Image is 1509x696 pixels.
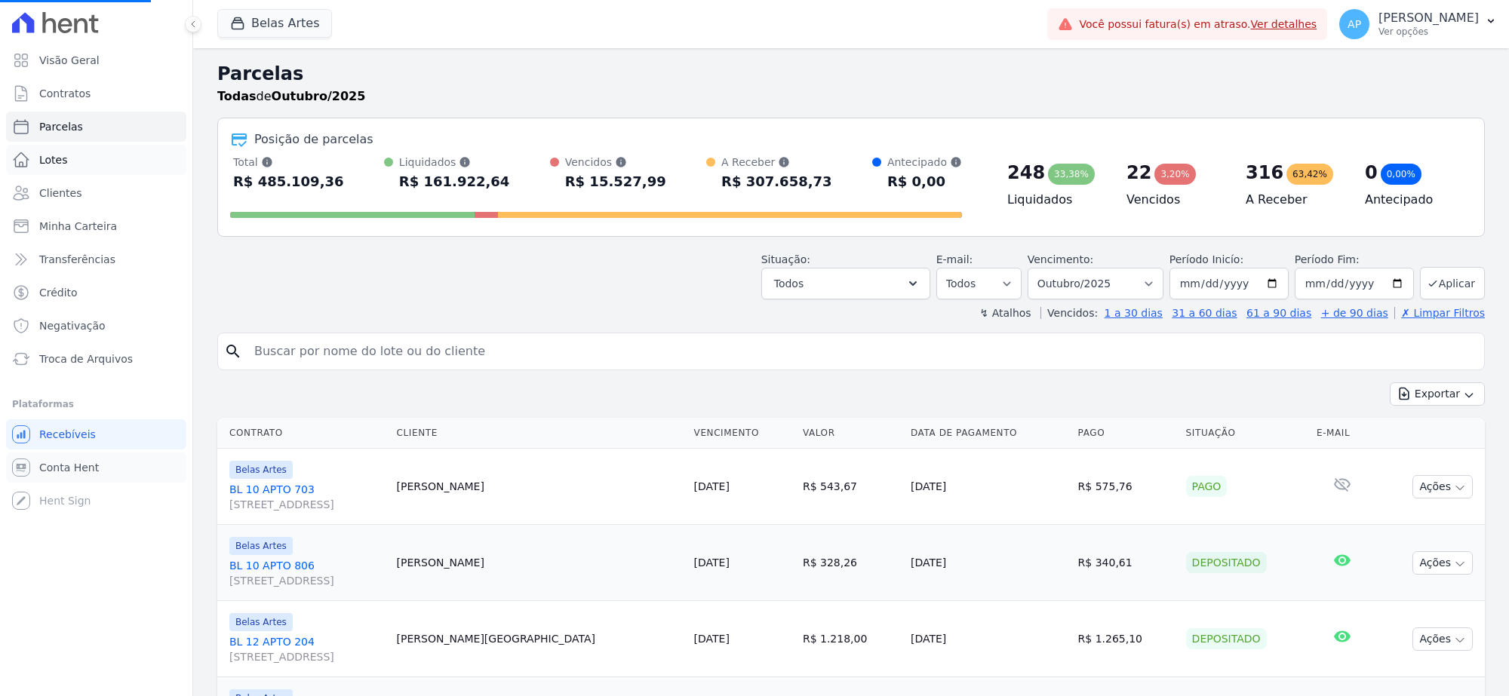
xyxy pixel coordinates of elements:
a: Troca de Arquivos [6,344,186,374]
label: Vencidos: [1040,307,1098,319]
span: AP [1348,19,1361,29]
th: E-mail [1311,418,1375,449]
th: Pago [1072,418,1180,449]
th: Contrato [217,418,391,449]
th: Situação [1180,418,1311,449]
div: 316 [1246,161,1283,185]
h4: Vencidos [1126,191,1222,209]
button: Ações [1412,475,1473,498]
h4: Liquidados [1007,191,1102,209]
p: Ver opções [1378,26,1479,38]
button: AP [PERSON_NAME] Ver opções [1327,3,1509,45]
span: Belas Artes [229,461,293,479]
td: [PERSON_NAME][GEOGRAPHIC_DATA] [391,601,688,677]
div: 0 [1365,161,1378,185]
td: R$ 1.265,10 [1072,601,1180,677]
th: Vencimento [688,418,797,449]
label: ↯ Atalhos [979,307,1031,319]
a: Ver detalhes [1251,18,1317,30]
button: Belas Artes [217,9,332,38]
span: Conta Hent [39,460,99,475]
div: 3,20% [1154,164,1195,185]
td: R$ 543,67 [797,449,905,525]
span: Você possui fatura(s) em atraso. [1079,17,1317,32]
h2: Parcelas [217,60,1485,87]
span: [STREET_ADDRESS] [229,497,385,512]
button: Exportar [1390,382,1485,406]
a: ✗ Limpar Filtros [1394,307,1485,319]
div: 33,38% [1048,164,1095,185]
a: Recebíveis [6,419,186,449]
div: R$ 15.527,99 [565,170,666,194]
a: BL 10 APTO 703[STREET_ADDRESS] [229,482,385,512]
span: Contratos [39,86,91,101]
span: Belas Artes [229,537,293,555]
div: Posição de parcelas [254,130,373,149]
button: Ações [1412,551,1473,575]
td: [DATE] [905,525,1072,601]
a: BL 10 APTO 806[STREET_ADDRESS] [229,558,385,588]
div: Vencidos [565,155,666,170]
a: Clientes [6,178,186,208]
a: Contratos [6,78,186,109]
span: [STREET_ADDRESS] [229,573,385,588]
label: Período Inicío: [1169,253,1243,265]
a: Minha Carteira [6,211,186,241]
span: Negativação [39,318,106,333]
td: [DATE] [905,601,1072,677]
a: Negativação [6,311,186,341]
div: A Receber [721,155,832,170]
span: Lotes [39,152,68,167]
a: 1 a 30 dias [1105,307,1163,319]
a: BL 12 APTO 204[STREET_ADDRESS] [229,634,385,664]
div: Depositado [1186,628,1267,649]
span: Clientes [39,185,81,201]
th: Cliente [391,418,688,449]
label: Período Fim: [1295,252,1414,268]
label: Vencimento: [1028,253,1093,265]
a: Transferências [6,244,186,274]
div: Antecipado [887,155,962,170]
span: Minha Carteira [39,219,117,234]
td: R$ 340,61 [1072,525,1180,601]
span: Recebíveis [39,427,96,442]
div: 22 [1126,161,1151,185]
a: [DATE] [694,633,730,645]
div: Pago [1186,476,1228,497]
span: [STREET_ADDRESS] [229,649,385,664]
div: Plataformas [12,395,180,413]
i: search [224,342,242,360]
span: Transferências [39,252,115,267]
a: Conta Hent [6,452,186,483]
strong: Todas [217,89,257,103]
a: Lotes [6,145,186,175]
button: Aplicar [1420,267,1485,299]
td: R$ 575,76 [1072,449,1180,525]
span: Todos [774,274,804,293]
td: [PERSON_NAME] [391,525,688,601]
button: Ações [1412,627,1473,651]
div: R$ 161.922,64 [399,170,510,194]
a: [DATE] [694,556,730,569]
td: [PERSON_NAME] [391,449,688,525]
a: Crédito [6,277,186,308]
div: Liquidados [399,155,510,170]
a: Visão Geral [6,45,186,75]
td: [DATE] [905,449,1072,525]
a: 31 a 60 dias [1172,307,1237,319]
p: [PERSON_NAME] [1378,11,1479,26]
h4: Antecipado [1365,191,1460,209]
div: Total [233,155,344,170]
span: Belas Artes [229,613,293,631]
div: Depositado [1186,552,1267,573]
div: R$ 307.658,73 [721,170,832,194]
label: E-mail: [936,253,973,265]
a: [DATE] [694,480,730,492]
span: Troca de Arquivos [39,351,133,366]
a: + de 90 dias [1321,307,1388,319]
td: R$ 1.218,00 [797,601,905,677]
a: Parcelas [6,112,186,142]
div: 0,00% [1381,164,1421,185]
div: R$ 0,00 [887,170,962,194]
span: Crédito [39,285,78,300]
